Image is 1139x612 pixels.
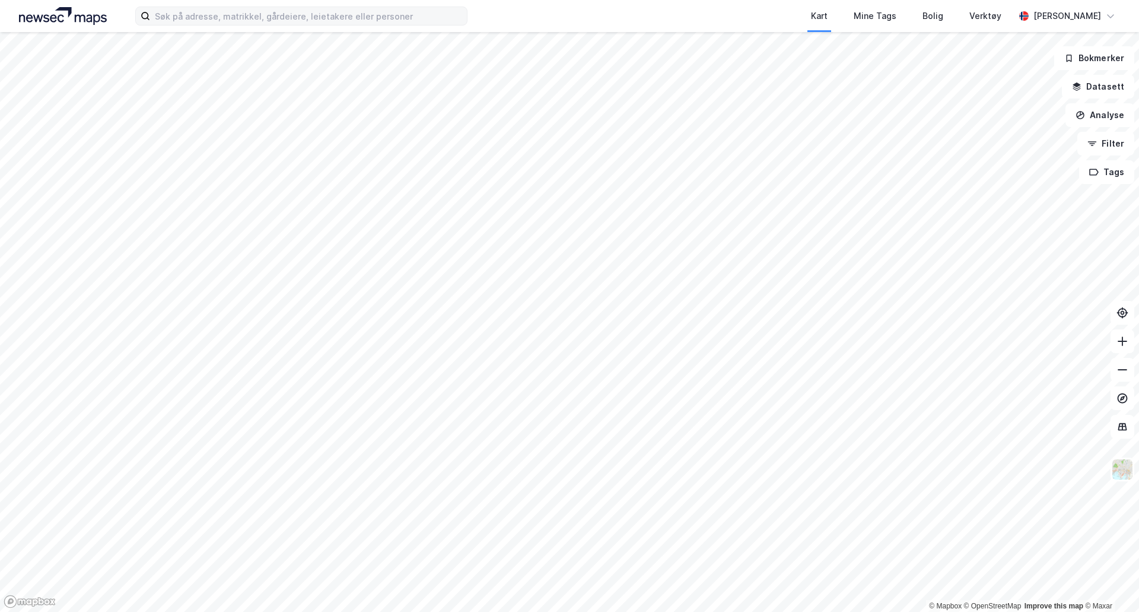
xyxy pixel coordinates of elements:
[1080,555,1139,612] iframe: Chat Widget
[811,9,828,23] div: Kart
[922,9,943,23] div: Bolig
[854,9,896,23] div: Mine Tags
[969,9,1001,23] div: Verktøy
[1033,9,1101,23] div: [PERSON_NAME]
[19,7,107,25] img: logo.a4113a55bc3d86da70a041830d287a7e.svg
[150,7,467,25] input: Søk på adresse, matrikkel, gårdeiere, leietakere eller personer
[1080,555,1139,612] div: Kontrollprogram for chat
